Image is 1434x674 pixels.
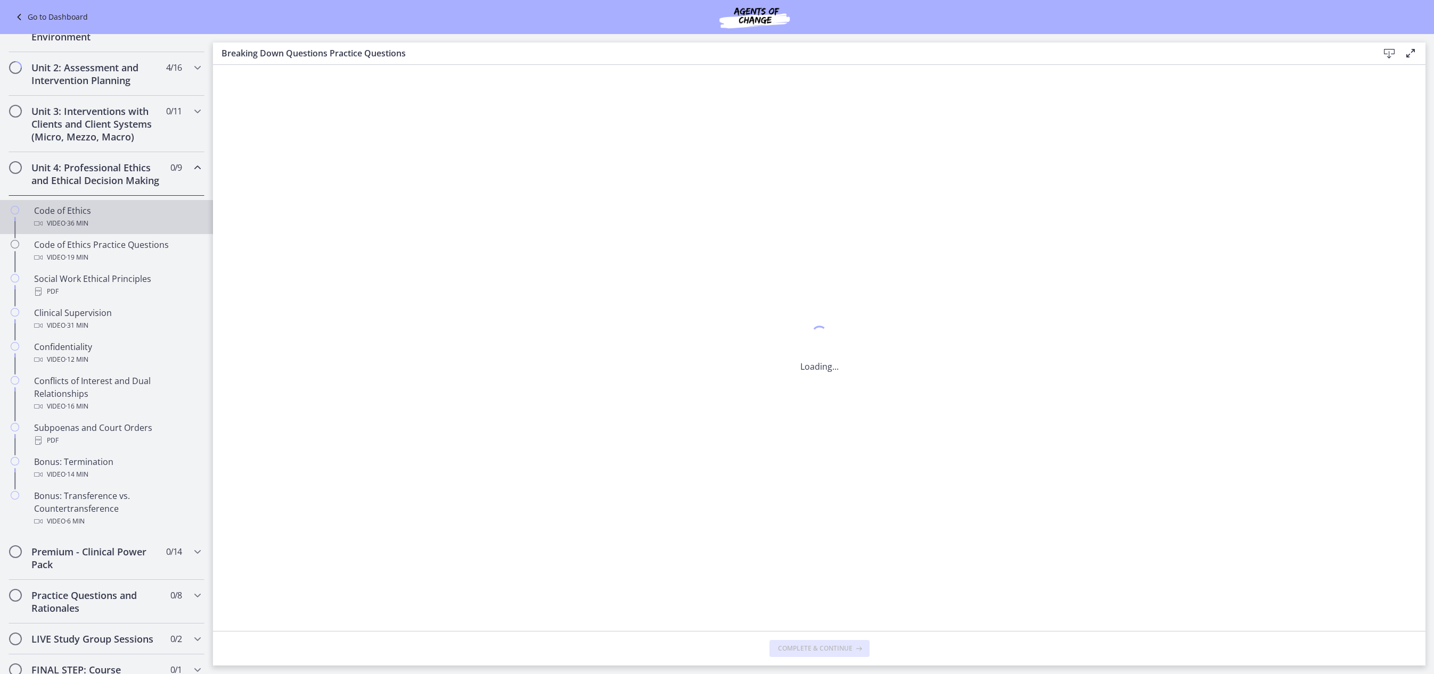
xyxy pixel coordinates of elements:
img: Agents of Change [691,4,818,30]
div: PDF [34,285,200,298]
span: · 14 min [65,468,88,481]
div: Video [34,468,200,481]
span: 0 / 14 [166,545,182,558]
div: Conflicts of Interest and Dual Relationships [34,375,200,413]
h2: Premium - Clinical Power Pack [31,545,161,571]
div: Video [34,400,200,413]
p: Loading... [800,360,839,373]
span: Complete & continue [778,644,853,653]
h2: Unit 3: Interventions with Clients and Client Systems (Micro, Mezzo, Macro) [31,105,161,143]
h2: Unit 4: Professional Ethics and Ethical Decision Making [31,161,161,187]
a: Go to Dashboard [13,11,88,23]
div: Bonus: Termination [34,455,200,481]
div: 1 [800,323,839,347]
span: · 12 min [65,353,88,366]
div: Video [34,217,200,230]
div: Bonus: Transference vs. Countertransference [34,489,200,528]
h2: Unit 2: Assessment and Intervention Planning [31,61,161,87]
button: Complete & continue [769,640,870,657]
div: Video [34,515,200,528]
div: Video [34,319,200,332]
span: · 19 min [65,251,88,264]
div: Video [34,251,200,264]
div: Confidentiality [34,340,200,366]
span: 0 / 9 [170,161,182,174]
h2: LIVE Study Group Sessions [31,633,161,645]
div: PDF [34,434,200,447]
span: · 6 min [65,515,85,528]
div: Code of Ethics Practice Questions [34,238,200,264]
div: Subpoenas and Court Orders [34,421,200,447]
span: · 36 min [65,217,88,230]
span: · 16 min [65,400,88,413]
div: Social Work Ethical Principles [34,272,200,298]
div: Clinical Supervision [34,306,200,332]
span: · 31 min [65,319,88,332]
h2: Practice Questions and Rationales [31,589,161,614]
span: 0 / 11 [166,105,182,118]
div: Code of Ethics [34,204,200,230]
h3: Breaking Down Questions Practice Questions [222,47,1362,60]
span: 0 / 8 [170,589,182,602]
div: Video [34,353,200,366]
span: 4 / 16 [166,61,182,74]
span: 0 / 2 [170,633,182,645]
